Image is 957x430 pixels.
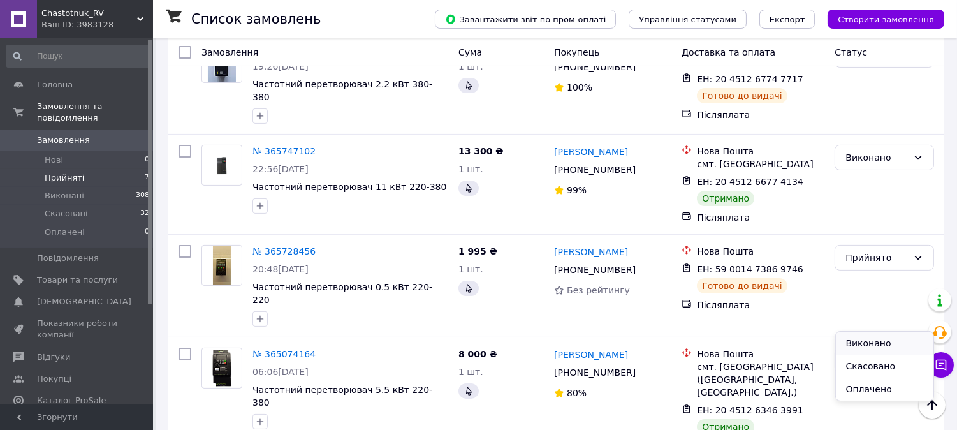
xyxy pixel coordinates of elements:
[697,177,803,187] span: ЕН: 20 4512 6677 4134
[697,360,824,399] div: смт. [GEOGRAPHIC_DATA] ([GEOGRAPHIC_DATA], [GEOGRAPHIC_DATA].)
[136,190,149,202] span: 308
[554,348,628,361] a: [PERSON_NAME]
[191,11,321,27] h1: Список замовлень
[697,108,824,121] div: Післяплата
[458,61,483,71] span: 1 шт.
[697,211,824,224] div: Післяплата
[554,246,628,258] a: [PERSON_NAME]
[252,246,316,256] a: № 365728456
[145,172,149,184] span: 7
[458,367,483,377] span: 1 шт.
[45,172,84,184] span: Прийняті
[697,299,824,311] div: Післяплата
[458,164,483,174] span: 1 шт.
[567,285,630,295] span: Без рейтингу
[201,145,242,186] a: Фото товару
[554,47,599,57] span: Покупець
[37,101,153,124] span: Замовлення та повідомлення
[207,348,237,388] img: Фото товару
[252,164,309,174] span: 22:56[DATE]
[828,10,944,29] button: Створити замовлення
[697,405,803,415] span: ЕН: 20 4512 6346 3991
[458,246,497,256] span: 1 995 ₴
[252,146,316,156] a: № 365747102
[201,245,242,286] a: Фото товару
[37,135,90,146] span: Замовлення
[37,274,118,286] span: Товари та послуги
[41,19,153,31] div: Ваш ID: 3983128
[845,151,908,165] div: Виконано
[836,355,934,378] li: Скасовано
[567,185,587,195] span: 99%
[201,348,242,389] a: Фото товару
[697,88,787,103] div: Готово до видачі
[552,161,638,179] div: [PHONE_NUMBER]
[37,79,73,91] span: Головна
[552,364,638,382] div: [PHONE_NUMBER]
[41,8,137,19] span: Chastotnuk_RV
[252,264,309,274] span: 20:48[DATE]
[697,278,787,293] div: Готово до видачі
[45,226,85,238] span: Оплачені
[629,10,747,29] button: Управління статусами
[458,146,504,156] span: 13 300 ₴
[37,318,118,341] span: Показники роботи компанії
[45,154,63,166] span: Нові
[145,154,149,166] span: 0
[697,74,803,84] span: ЕН: 20 4512 6774 7717
[435,10,616,29] button: Завантажити звіт по пром-оплаті
[252,182,446,192] a: Частотний перетворювач 11 кВт 220-380
[252,385,432,408] a: Частотний перетворювач 5.5 кВт 220-380
[845,251,908,265] div: Прийнято
[252,367,309,377] span: 06:06[DATE]
[252,282,432,305] a: Частотний перетворювач 0.5 кВт 220-220
[6,45,150,68] input: Пошук
[567,82,592,93] span: 100%
[835,47,867,57] span: Статус
[145,226,149,238] span: 0
[201,47,258,57] span: Замовлення
[45,190,84,202] span: Виконані
[697,158,824,170] div: смт. [GEOGRAPHIC_DATA]
[928,352,954,378] button: Чат з покупцем
[37,352,70,363] span: Відгуки
[639,15,736,24] span: Управління статусами
[213,145,230,185] img: Фото товару
[836,332,934,355] li: Виконано
[554,145,628,158] a: [PERSON_NAME]
[836,378,934,401] li: Оплачено
[252,61,309,71] span: 19:26[DATE]
[697,348,824,360] div: Нова Пошта
[838,15,934,24] span: Створити замовлення
[37,373,71,385] span: Покупці
[697,145,824,158] div: Нова Пошта
[815,13,944,24] a: Створити замовлення
[759,10,815,29] button: Експорт
[252,349,316,359] a: № 365074164
[458,47,482,57] span: Cума
[37,253,99,264] span: Повідомлення
[37,296,131,308] span: [DEMOGRAPHIC_DATA]
[37,395,106,406] span: Каталог ProSale
[445,13,606,25] span: Завантажити звіт по пром-оплаті
[770,15,805,24] span: Експорт
[682,47,775,57] span: Доставка та оплата
[919,392,946,419] button: Наверх
[252,79,432,102] a: Частотний перетворювач 2.2 кВт 380-380
[697,264,803,274] span: ЕН: 59 0014 7386 9746
[458,349,497,359] span: 8 000 ₴
[45,208,88,219] span: Скасовані
[213,246,231,285] img: Фото товару
[552,58,638,76] div: [PHONE_NUMBER]
[567,388,587,398] span: 80%
[697,245,824,258] div: Нова Пошта
[697,191,754,206] div: Отримано
[552,261,638,279] div: [PHONE_NUMBER]
[458,264,483,274] span: 1 шт.
[140,208,149,219] span: 32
